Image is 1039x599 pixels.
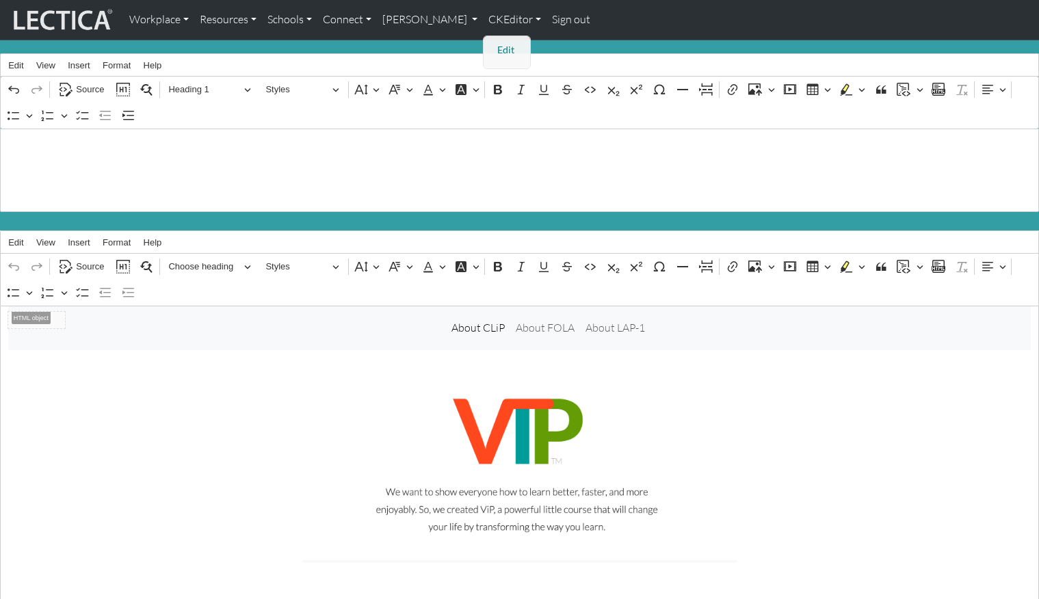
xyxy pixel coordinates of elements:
button: Heading [163,256,257,277]
span: Help [144,61,162,70]
a: [PERSON_NAME] [377,5,483,34]
div: Editor menu bar [1,231,1038,254]
a: Resources [194,5,262,34]
span: View [36,238,55,247]
img: lecticalive [10,7,113,33]
div: ⁠⁠⁠⁠⁠⁠⁠ [302,383,737,550]
span: Source [76,258,104,275]
span: Source [76,81,104,98]
img: Ad image [302,383,737,545]
h1: ViP is this page [8,154,1031,187]
button: Styles [260,79,345,100]
span: Format [103,61,131,70]
a: About CLiP [446,314,510,342]
a: Connect [317,5,377,34]
a: CKEditor [483,5,547,34]
button: Source [53,79,110,100]
span: View [36,61,55,70]
div: Editor menu bar [1,54,1038,77]
span: Choose heading [168,258,239,275]
span: Styles [265,258,328,275]
ul: CKEditor [494,42,521,59]
a: Schools [262,5,317,34]
span: Edit [8,61,23,70]
span: Styles [265,81,328,98]
button: Source [53,256,110,277]
span: Insert [68,61,90,70]
button: Heading 1, Heading [163,79,257,100]
button: Styles [260,256,345,277]
span: Help [144,238,162,247]
span: Heading 1 [168,81,239,98]
a: About FOLA [510,314,580,342]
a: About LAP-1 [580,314,650,342]
span: Edit [8,238,23,247]
span: Insert [68,238,90,247]
a: Sign out [547,5,596,34]
div: Editor toolbar [1,254,1038,306]
span: Format [103,238,131,247]
div: Editor toolbar [1,77,1038,129]
a: Edit [494,42,521,59]
a: Workplace [124,5,194,34]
